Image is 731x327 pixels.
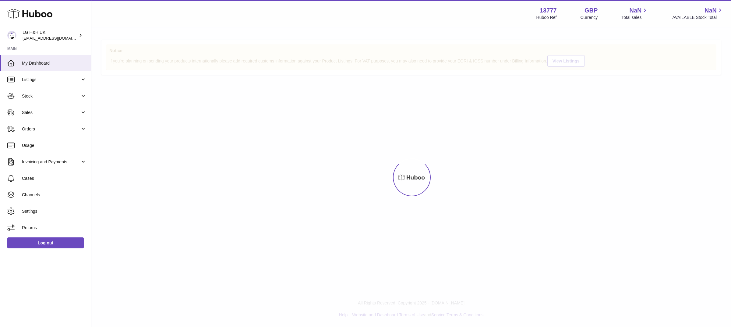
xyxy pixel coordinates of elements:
span: NaN [629,6,641,15]
span: Sales [22,110,80,116]
span: Cases [22,176,87,181]
strong: 13777 [540,6,557,15]
span: AVAILABLE Stock Total [672,15,724,20]
a: Log out [7,237,84,248]
strong: GBP [584,6,598,15]
span: Returns [22,225,87,231]
div: LG H&H UK [23,30,77,41]
img: veechen@lghnh.co.uk [7,31,16,40]
span: Orders [22,126,80,132]
span: Invoicing and Payments [22,159,80,165]
span: Usage [22,143,87,148]
span: Channels [22,192,87,198]
div: Huboo Ref [536,15,557,20]
span: Settings [22,208,87,214]
span: Stock [22,93,80,99]
span: Listings [22,77,80,83]
a: NaN AVAILABLE Stock Total [672,6,724,20]
span: [EMAIL_ADDRESS][DOMAIN_NAME] [23,36,90,41]
a: NaN Total sales [621,6,648,20]
span: My Dashboard [22,60,87,66]
span: Total sales [621,15,648,20]
div: Currency [581,15,598,20]
span: NaN [705,6,717,15]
